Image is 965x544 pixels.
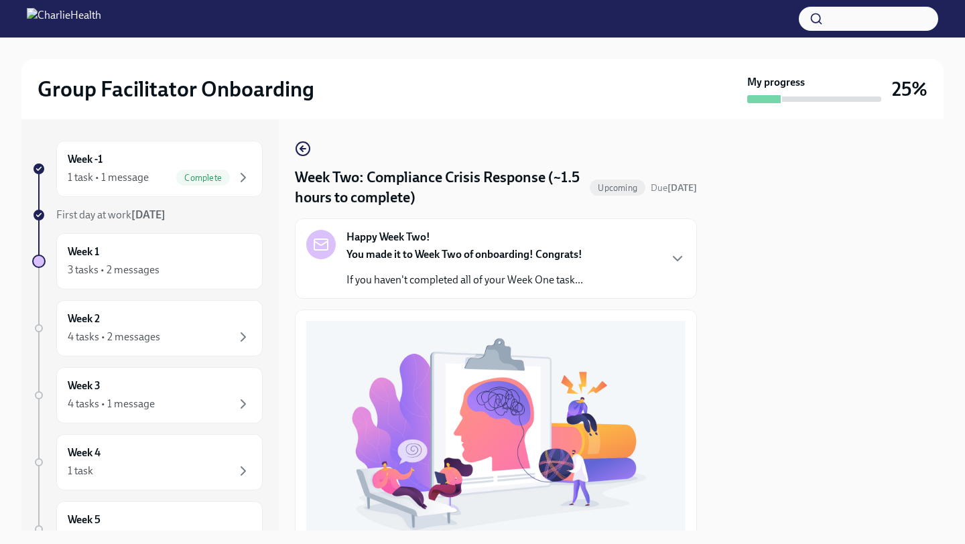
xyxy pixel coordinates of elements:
h4: Week Two: Compliance Crisis Response (~1.5 hours to complete) [295,167,584,208]
strong: My progress [747,75,805,90]
a: First day at work[DATE] [32,208,263,222]
div: 3 tasks • 2 messages [68,263,159,277]
h6: Week 5 [68,513,101,527]
h6: Week 1 [68,245,99,259]
a: Week 34 tasks • 1 message [32,367,263,423]
p: If you haven't completed all of your Week One task... [346,273,583,287]
h6: Week 3 [68,379,101,393]
div: 4 tasks • 2 messages [68,330,160,344]
span: October 13th, 2025 09:00 [651,182,697,194]
div: 1 task • 1 message [68,170,149,185]
a: Week 24 tasks • 2 messages [32,300,263,356]
a: Week 13 tasks • 2 messages [32,233,263,289]
h6: Week 2 [68,312,100,326]
div: 1 task [68,464,93,478]
strong: [DATE] [667,182,697,194]
h3: 25% [892,77,927,101]
span: Due [651,182,697,194]
div: 4 tasks • 1 message [68,397,155,411]
a: Week 41 task [32,434,263,490]
img: CharlieHealth [27,8,101,29]
a: Week -11 task • 1 messageComplete [32,141,263,197]
h2: Group Facilitator Onboarding [38,76,314,103]
strong: You made it to Week Two of onboarding! Congrats! [346,248,582,261]
h6: Week 4 [68,446,101,460]
strong: Happy Week Two! [346,230,430,245]
span: Upcoming [590,183,645,193]
span: First day at work [56,208,166,221]
h6: Week -1 [68,152,103,167]
span: Complete [176,173,230,183]
strong: [DATE] [131,208,166,221]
